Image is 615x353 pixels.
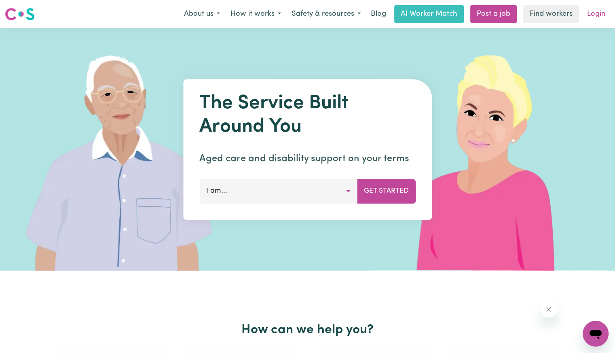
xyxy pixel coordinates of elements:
[199,92,416,139] h1: The Service Built Around You
[225,6,286,23] button: How it works
[582,5,610,23] a: Login
[541,301,557,317] iframe: Close message
[523,5,579,23] a: Find workers
[583,321,609,347] iframe: Button to launch messaging window
[5,6,49,12] span: Need any help?
[394,5,464,23] a: AI Worker Match
[199,179,357,203] button: I am...
[470,5,517,23] a: Post a job
[179,6,225,23] button: About us
[199,151,416,166] p: Aged care and disability support on your terms
[357,179,416,203] button: Get Started
[5,5,35,23] a: Careseekers logo
[5,7,35,21] img: Careseekers logo
[366,5,391,23] a: Blog
[46,322,570,338] h2: How can we help you?
[286,6,366,23] button: Safety & resources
